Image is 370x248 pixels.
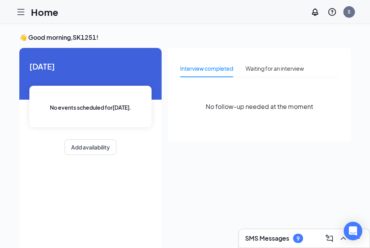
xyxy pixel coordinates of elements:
[348,8,351,15] div: S
[339,234,348,243] svg: ChevronUp
[310,7,320,17] svg: Notifications
[246,64,304,73] div: Waiting for an interview
[327,7,337,17] svg: QuestionInfo
[344,222,362,240] div: Open Intercom Messenger
[65,139,116,155] button: Add availability
[297,235,300,242] div: 9
[50,103,131,112] span: No events scheduled for [DATE] .
[19,33,351,42] h3: 👋 Good morning, SK1251 !
[180,64,233,73] div: Interview completed
[16,7,26,17] svg: Hamburger
[325,234,334,243] svg: ComposeMessage
[29,60,152,72] span: [DATE]
[337,232,350,245] button: ChevronUp
[206,102,313,111] span: No follow-up needed at the moment
[245,234,289,243] h3: SMS Messages
[31,5,58,19] h1: Home
[323,232,336,245] button: ComposeMessage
